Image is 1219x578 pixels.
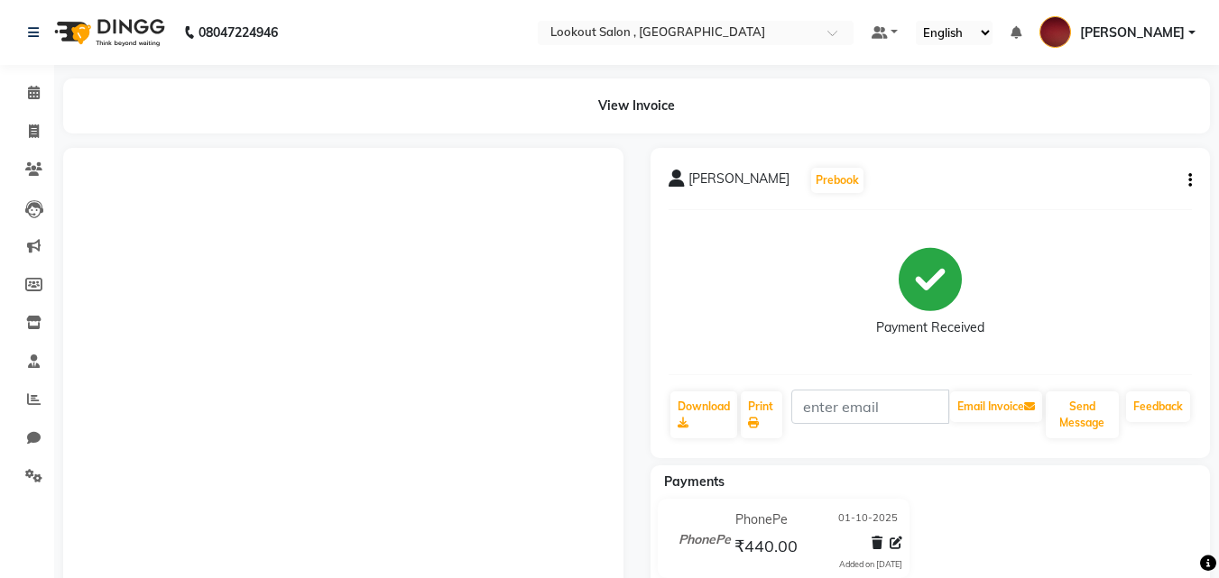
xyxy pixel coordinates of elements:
[670,391,737,438] a: Download
[63,78,1210,133] div: View Invoice
[1080,23,1185,42] span: [PERSON_NAME]
[876,318,984,337] div: Payment Received
[734,536,798,561] span: ₹440.00
[1046,391,1119,438] button: Send Message
[950,391,1042,422] button: Email Invoice
[735,510,788,529] span: PhonePe
[811,168,863,193] button: Prebook
[741,391,782,438] a: Print
[839,558,902,571] div: Added on [DATE]
[1126,391,1190,422] a: Feedback
[791,390,949,424] input: enter email
[688,170,790,195] span: [PERSON_NAME]
[1039,16,1071,48] img: KRISHNA SHAH
[199,7,278,58] b: 08047224946
[46,7,170,58] img: logo
[838,510,898,529] span: 01-10-2025
[664,473,725,490] span: Payments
